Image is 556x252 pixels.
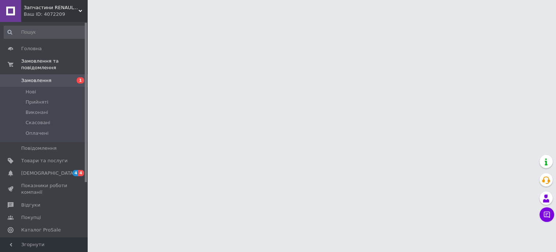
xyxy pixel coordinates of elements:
[26,119,50,126] span: Скасовані
[77,77,84,84] span: 1
[4,26,86,39] input: Пошук
[21,202,40,208] span: Відгуки
[21,58,88,71] span: Замовлення та повідомлення
[26,109,48,116] span: Виконані
[73,170,79,176] span: 4
[21,170,75,177] span: [DEMOGRAPHIC_DATA]
[21,157,68,164] span: Товари та послуги
[21,182,68,196] span: Показники роботи компанії
[21,45,42,52] span: Головна
[24,4,79,11] span: Запчастини RENAULT MASTER (Opel, Nissan)
[78,170,84,176] span: 4
[21,227,61,233] span: Каталог ProSale
[21,77,52,84] span: Замовлення
[26,99,48,105] span: Прийняті
[540,207,554,222] button: Чат з покупцем
[21,214,41,221] span: Покупці
[26,89,36,95] span: Нові
[26,130,49,137] span: Оплачені
[24,11,88,18] div: Ваш ID: 4072209
[21,145,57,152] span: Повідомлення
